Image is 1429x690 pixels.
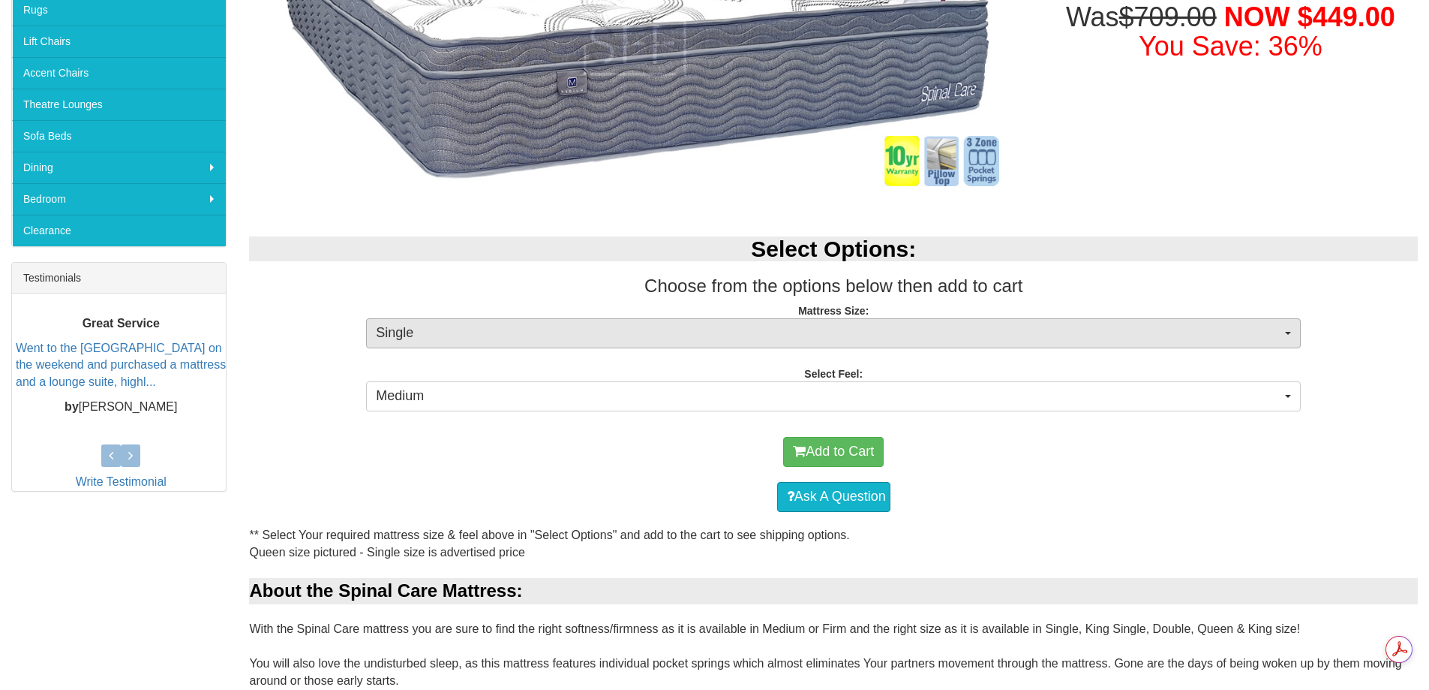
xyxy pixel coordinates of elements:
[366,318,1301,348] button: Single
[751,237,916,261] b: Select Options:
[249,578,1418,604] div: About the Spinal Care Mattress:
[804,368,863,380] strong: Select Feel:
[12,215,226,246] a: Clearance
[12,89,226,120] a: Theatre Lounges
[376,324,1281,343] span: Single
[1119,2,1217,32] del: $709.00
[16,341,226,388] a: Went to the [GEOGRAPHIC_DATA] on the weekend and purchased a mattress and a lounge suite, highl...
[12,120,226,152] a: Sofa Beds
[798,305,869,317] strong: Mattress Size:
[16,399,226,416] p: [PERSON_NAME]
[12,57,226,89] a: Accent Chairs
[1043,2,1418,62] h1: Was
[777,482,890,512] a: Ask A Question
[1139,31,1322,62] font: You Save: 36%
[12,263,226,294] div: Testimonials
[376,387,1281,406] span: Medium
[12,152,226,183] a: Dining
[12,26,226,57] a: Lift Chairs
[12,183,226,215] a: Bedroom
[76,475,167,488] a: Write Testimonial
[783,437,884,467] button: Add to Cart
[83,317,160,330] b: Great Service
[249,276,1418,296] h3: Choose from the options below then add to cart
[1224,2,1395,32] span: NOW $449.00
[65,400,79,413] b: by
[366,381,1301,411] button: Medium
